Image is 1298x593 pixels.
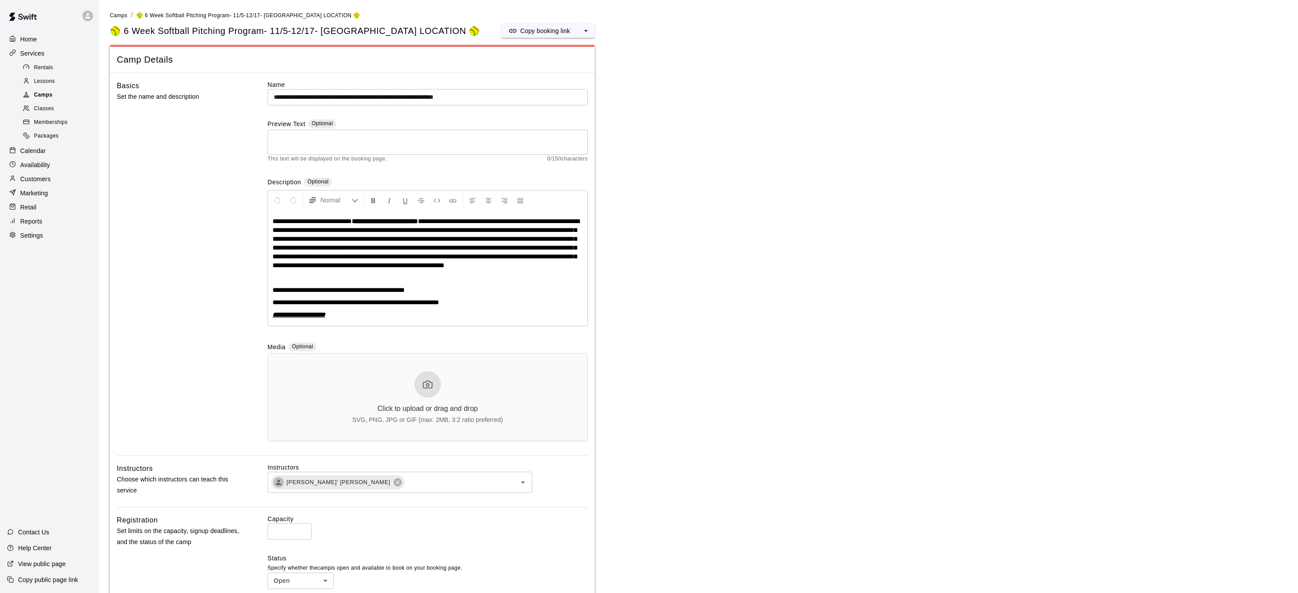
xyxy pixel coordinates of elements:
[7,172,92,186] a: Customers
[268,554,588,563] label: Status
[21,62,96,74] div: Rentals
[20,35,37,44] p: Home
[117,474,239,496] p: Choose which instructors can teach this service
[268,515,588,523] label: Capacity
[20,49,45,58] p: Services
[34,132,59,141] span: Packages
[21,116,96,129] div: Memberships
[34,118,67,127] span: Memberships
[513,192,528,208] button: Justify Align
[445,192,460,208] button: Insert Link
[7,229,92,242] a: Settings
[110,11,1287,20] nav: breadcrumb
[131,11,133,20] li: /
[34,77,55,86] span: Lessons
[286,192,301,208] button: Redo
[268,564,588,573] p: Specify whether the camp is open and available to book on your booking page.
[377,405,478,413] div: Click to upload or drag and drop
[577,24,595,38] button: select merge strategy
[429,192,444,208] button: Insert Code
[18,559,66,568] p: View public page
[20,175,51,183] p: Customers
[268,573,334,589] div: Open
[110,12,127,19] span: Camps
[7,215,92,228] a: Reports
[268,343,286,353] label: Media
[34,63,53,72] span: Rentals
[7,201,92,214] a: Retail
[501,24,577,38] button: Copy booking link
[292,343,313,350] span: Optional
[20,189,48,198] p: Marketing
[21,89,99,102] a: Camps
[414,192,429,208] button: Format Strikethrough
[268,80,588,89] label: Name
[110,11,127,19] a: Camps
[20,160,50,169] p: Availability
[21,103,96,115] div: Classes
[465,192,480,208] button: Left Align
[268,178,301,188] label: Description
[117,91,239,102] p: Set the name and description
[382,192,397,208] button: Format Italics
[268,155,387,164] span: This text will be displayed on the booking page.
[117,526,239,548] p: Set limits on the capacity, signup deadlines, and the status of the camp
[20,217,42,226] p: Reports
[520,26,570,35] p: Copy booking link
[20,231,43,240] p: Settings
[21,75,99,88] a: Lessons
[21,130,96,142] div: Packages
[270,192,285,208] button: Undo
[21,89,96,101] div: Camps
[21,61,99,75] a: Rentals
[305,192,362,208] button: Formatting Options
[34,104,54,113] span: Classes
[268,119,306,130] label: Preview Text
[7,158,92,172] a: Availability
[117,54,588,66] span: Camp Details
[117,463,153,474] h6: Instructors
[497,192,512,208] button: Right Align
[34,91,52,100] span: Camps
[21,75,96,88] div: Lessons
[268,463,588,472] label: Instructors
[117,80,139,92] h6: Basics
[18,575,78,584] p: Copy public page link
[18,528,49,537] p: Contact Us
[398,192,413,208] button: Format Underline
[21,116,99,130] a: Memberships
[21,130,99,143] a: Packages
[117,515,158,526] h6: Registration
[281,478,396,487] span: [PERSON_NAME]' [PERSON_NAME]
[312,120,333,127] span: Optional
[110,25,480,37] h5: 🥎 6 Week Softball Pitching Program- 11/5-12/17- [GEOGRAPHIC_DATA] LOCATION 🥎
[21,102,99,116] a: Classes
[20,146,46,155] p: Calendar
[501,24,595,38] div: split button
[547,155,588,164] span: 0 / 150 characters
[481,192,496,208] button: Center Align
[7,47,92,60] a: Services
[517,476,529,489] button: Open
[18,544,52,552] p: Help Center
[352,416,503,423] div: SVG, PNG, JPG or GIF (max: 2MB, 3:2 ratio preferred)
[321,196,351,205] span: Normal
[366,192,381,208] button: Format Bold
[7,144,92,157] a: Calendar
[7,186,92,200] a: Marketing
[271,475,405,489] div: [PERSON_NAME]' [PERSON_NAME]
[307,179,328,185] span: Optional
[7,33,92,46] a: Home
[273,477,284,488] div: Leise' Ann McCubbin
[136,12,360,19] span: 🥎 6 Week Softball Pitching Program- 11/5-12/17- [GEOGRAPHIC_DATA] LOCATION 🥎
[20,203,37,212] p: Retail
